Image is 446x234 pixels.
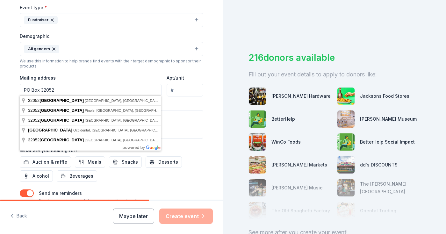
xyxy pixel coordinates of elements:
[75,156,105,168] button: Meals
[360,138,415,146] div: BetterHelp Social Impact
[32,158,67,166] span: Auction & raffle
[360,115,417,123] div: [PERSON_NAME] Museum
[24,16,58,24] div: Fundraiser
[360,92,409,100] div: Jacksons Food Stores
[271,138,301,146] div: WinCo Foods
[40,118,84,123] span: [GEOGRAPHIC_DATA]
[10,209,27,223] button: Back
[39,190,82,196] label: Send me reminders
[20,4,47,11] label: Event type
[20,84,162,96] input: Enter a US address
[40,108,84,113] span: [GEOGRAPHIC_DATA]
[122,158,138,166] span: Snacks
[271,92,331,100] div: [PERSON_NAME] Hardware
[20,147,82,154] label: What are you looking for?
[40,138,84,142] span: [GEOGRAPHIC_DATA]
[57,170,97,182] button: Beverages
[248,69,421,80] div: Fill out your event details to apply to donors like:
[249,133,266,151] img: photo for WinCo Foods
[20,59,203,69] div: We use this information to help brands find events with their target demographic to sponsor their...
[32,172,49,180] span: Alcohol
[167,84,203,96] input: #
[85,118,198,122] span: [GEOGRAPHIC_DATA], [GEOGRAPHIC_DATA], [GEOGRAPHIC_DATA]
[20,156,71,168] button: Auction & raffle
[337,133,355,151] img: photo for BetterHelp Social Impact
[28,128,72,132] span: [GEOGRAPHIC_DATA]
[24,45,59,53] div: All genders
[249,110,266,128] img: photo for BetterHelp
[146,156,182,168] button: Desserts
[39,197,145,205] p: Email me reminders of donor application deadlines
[271,115,295,123] div: BetterHelp
[85,109,171,112] span: Pinole, [GEOGRAPHIC_DATA], [GEOGRAPHIC_DATA]
[28,118,85,123] span: 32052
[20,33,49,39] label: Demographic
[248,51,421,64] div: 216 donors available
[88,158,101,166] span: Meals
[73,128,167,132] span: Occidental, [GEOGRAPHIC_DATA], [GEOGRAPHIC_DATA]
[28,108,85,113] span: 32052
[20,75,56,81] label: Mailing address
[85,99,198,103] span: [GEOGRAPHIC_DATA], [GEOGRAPHIC_DATA], [GEOGRAPHIC_DATA]
[337,110,355,128] img: photo for Charles M. Schulz Museum
[158,158,178,166] span: Desserts
[20,170,53,182] button: Alcohol
[109,156,142,168] button: Snacks
[69,172,93,180] span: Beverages
[40,98,84,103] span: [GEOGRAPHIC_DATA]
[85,138,198,142] span: [GEOGRAPHIC_DATA], [GEOGRAPHIC_DATA], [GEOGRAPHIC_DATA]
[28,138,85,142] span: 32052
[167,75,184,81] label: Apt/unit
[337,88,355,105] img: photo for Jacksons Food Stores
[20,13,203,27] button: Fundraiser
[28,98,85,103] span: 32052
[113,209,154,224] button: Maybe later
[20,42,203,56] button: All genders
[249,88,266,105] img: photo for Cole Hardware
